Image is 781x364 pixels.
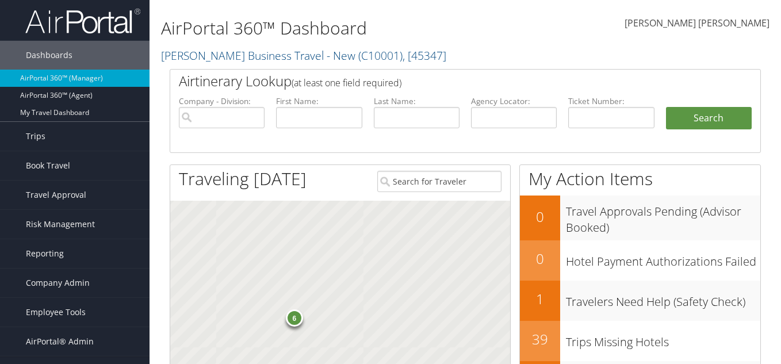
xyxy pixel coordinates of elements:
[286,309,303,327] div: 6
[566,288,760,310] h3: Travelers Need Help (Safety Check)
[625,6,769,41] a: [PERSON_NAME] [PERSON_NAME]
[26,41,72,70] span: Dashboards
[161,16,566,40] h1: AirPortal 360™ Dashboard
[625,17,769,29] span: [PERSON_NAME] [PERSON_NAME]
[520,281,760,321] a: 1Travelers Need Help (Safety Check)
[358,48,403,63] span: ( C10001 )
[566,328,760,350] h3: Trips Missing Hotels
[26,181,86,209] span: Travel Approval
[666,107,752,130] button: Search
[26,122,45,151] span: Trips
[520,321,760,361] a: 39Trips Missing Hotels
[179,71,703,91] h2: Airtinerary Lookup
[26,210,95,239] span: Risk Management
[179,167,307,191] h1: Traveling [DATE]
[276,95,362,107] label: First Name:
[161,48,446,63] a: [PERSON_NAME] Business Travel - New
[568,95,654,107] label: Ticket Number:
[292,76,401,89] span: (at least one field required)
[377,171,501,192] input: Search for Traveler
[520,240,760,281] a: 0Hotel Payment Authorizations Failed
[403,48,446,63] span: , [ 45347 ]
[26,151,70,180] span: Book Travel
[566,248,760,270] h3: Hotel Payment Authorizations Failed
[26,327,94,356] span: AirPortal® Admin
[26,269,90,297] span: Company Admin
[520,167,760,191] h1: My Action Items
[520,196,760,240] a: 0Travel Approvals Pending (Advisor Booked)
[25,7,140,35] img: airportal-logo.png
[520,207,560,227] h2: 0
[471,95,557,107] label: Agency Locator:
[179,95,265,107] label: Company - Division:
[566,198,760,236] h3: Travel Approvals Pending (Advisor Booked)
[520,329,560,349] h2: 39
[374,95,460,107] label: Last Name:
[26,239,64,268] span: Reporting
[520,249,560,269] h2: 0
[520,289,560,309] h2: 1
[26,298,86,327] span: Employee Tools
